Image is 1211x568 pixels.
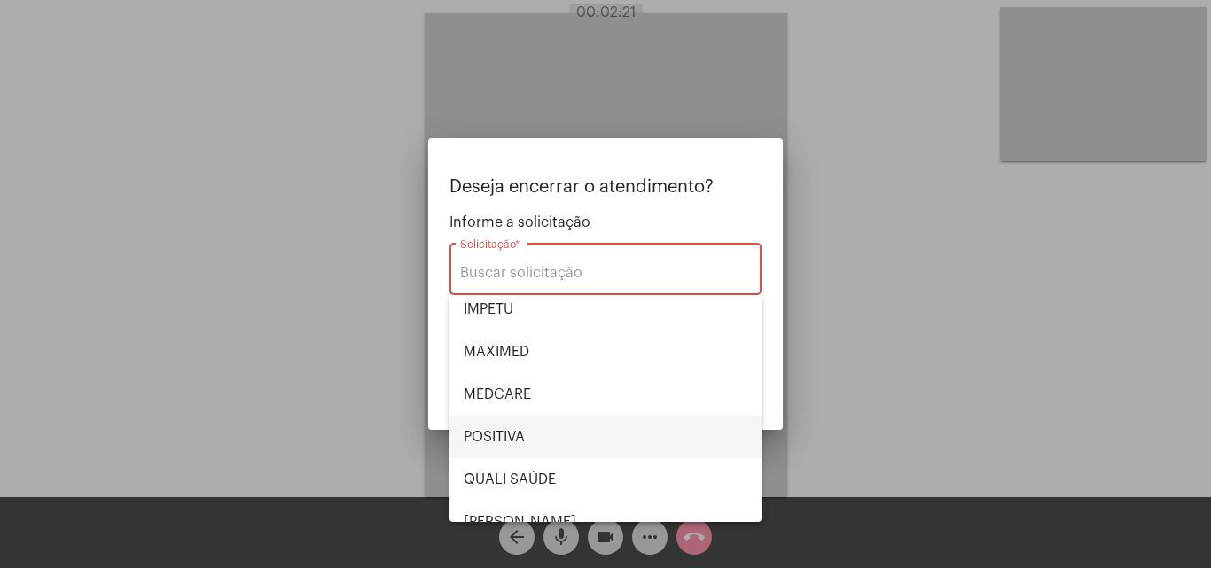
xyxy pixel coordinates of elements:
[464,501,747,543] span: [PERSON_NAME]
[464,331,747,373] span: MAXIMED
[449,214,762,230] span: Informe a solicitação
[464,416,747,458] span: POSITIVA
[449,177,762,197] p: Deseja encerrar o atendimento?
[460,265,751,281] input: Buscar solicitação
[464,288,747,331] span: IMPETU
[464,373,747,416] span: MEDCARE
[464,458,747,501] span: QUALI SAÚDE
